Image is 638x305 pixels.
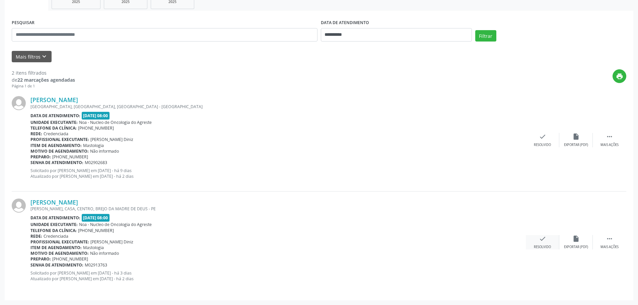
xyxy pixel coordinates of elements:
span: [DATE] 08:00 [82,214,110,222]
b: Profissional executante: [30,137,89,142]
i: print [616,73,623,80]
div: [PERSON_NAME], CASA, CENTRO, BREJO DA MADRE DE DEUS - PE [30,206,526,212]
b: Rede: [30,233,42,239]
img: img [12,199,26,213]
div: Exportar (PDF) [564,245,588,249]
b: Item de agendamento: [30,143,82,148]
b: Data de atendimento: [30,215,80,221]
div: Mais ações [600,245,619,249]
i:  [606,235,613,242]
b: Data de atendimento: [30,113,80,119]
div: Resolvido [534,143,551,147]
div: Resolvido [534,245,551,249]
span: Não informado [90,148,119,154]
b: Senha de atendimento: [30,262,83,268]
b: Unidade executante: [30,120,78,125]
span: Mastologia [83,143,104,148]
b: Motivo de agendamento: [30,250,89,256]
span: Mastologia [83,245,104,250]
p: Solicitado por [PERSON_NAME] em [DATE] - há 9 dias Atualizado por [PERSON_NAME] em [DATE] - há 2 ... [30,168,526,179]
b: Preparo: [30,256,51,262]
span: M02902683 [85,160,107,165]
button: Mais filtroskeyboard_arrow_down [12,51,52,63]
span: [PERSON_NAME] Diniz [90,239,133,245]
b: Telefone da clínica: [30,228,77,233]
span: Credenciada [44,233,68,239]
button: print [613,69,626,83]
i: check [539,235,546,242]
span: Noa - Nucleo de Oncologia do Agreste [79,222,152,227]
i: check [539,133,546,140]
img: img [12,96,26,110]
b: Senha de atendimento: [30,160,83,165]
i:  [606,133,613,140]
span: M02913763 [85,262,107,268]
b: Item de agendamento: [30,245,82,250]
div: [GEOGRAPHIC_DATA], [GEOGRAPHIC_DATA], [GEOGRAPHIC_DATA] - [GEOGRAPHIC_DATA] [30,104,526,109]
b: Profissional executante: [30,239,89,245]
div: Mais ações [600,143,619,147]
label: DATA DE ATENDIMENTO [321,18,369,28]
i: insert_drive_file [572,235,580,242]
span: [PERSON_NAME] Diniz [90,137,133,142]
div: Exportar (PDF) [564,143,588,147]
span: Noa - Nucleo de Oncologia do Agreste [79,120,152,125]
a: [PERSON_NAME] [30,199,78,206]
div: 2 itens filtrados [12,69,75,76]
button: Filtrar [475,30,496,42]
span: Credenciada [44,131,68,137]
b: Motivo de agendamento: [30,148,89,154]
span: [DATE] 08:00 [82,112,110,120]
b: Telefone da clínica: [30,125,77,131]
p: Solicitado por [PERSON_NAME] em [DATE] - há 3 dias Atualizado por [PERSON_NAME] em [DATE] - há 2 ... [30,270,526,282]
span: [PHONE_NUMBER] [78,228,114,233]
b: Preparo: [30,154,51,160]
span: Não informado [90,250,119,256]
i: keyboard_arrow_down [41,53,48,60]
b: Unidade executante: [30,222,78,227]
b: Rede: [30,131,42,137]
a: [PERSON_NAME] [30,96,78,103]
span: [PHONE_NUMBER] [52,154,88,160]
label: PESQUISAR [12,18,34,28]
span: [PHONE_NUMBER] [52,256,88,262]
span: [PHONE_NUMBER] [78,125,114,131]
strong: 22 marcações agendadas [17,77,75,83]
div: Página 1 de 1 [12,83,75,89]
div: de [12,76,75,83]
i: insert_drive_file [572,133,580,140]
